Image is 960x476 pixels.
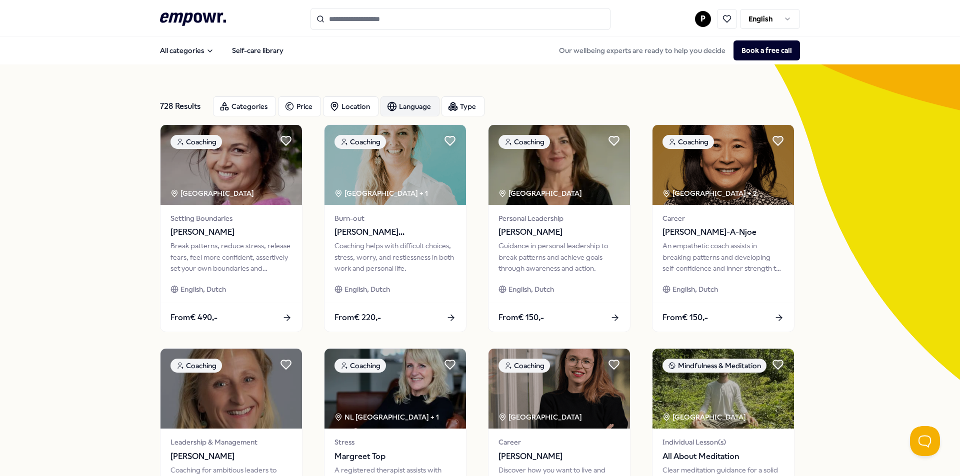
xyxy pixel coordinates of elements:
span: Stress [334,437,456,448]
button: Book a free call [733,40,800,60]
span: Burn-out [334,213,456,224]
div: Coaching [334,359,386,373]
span: [PERSON_NAME] [170,226,292,239]
button: Language [380,96,439,116]
div: [GEOGRAPHIC_DATA] + 2 [662,188,757,199]
div: [GEOGRAPHIC_DATA] [170,188,255,199]
span: English, Dutch [672,284,718,295]
button: All categories [152,40,222,60]
div: Coaching [662,135,714,149]
button: Price [278,96,321,116]
div: An empathetic coach assists in breaking patterns and developing self-confidence and inner strengt... [662,240,784,274]
span: [PERSON_NAME][GEOGRAPHIC_DATA] [334,226,456,239]
img: package image [652,349,794,429]
span: English, Dutch [180,284,226,295]
button: Type [441,96,484,116]
span: From € 490,- [170,311,217,324]
div: [GEOGRAPHIC_DATA] + 1 [334,188,428,199]
span: From € 150,- [662,311,708,324]
span: English, Dutch [508,284,554,295]
iframe: Help Scout Beacon - Open [910,426,940,456]
span: English, Dutch [344,284,390,295]
button: Location [323,96,378,116]
img: package image [160,125,302,205]
div: Mindfulness & Meditation [662,359,766,373]
nav: Main [152,40,291,60]
div: Coaching [498,359,550,373]
span: All About Meditation [662,450,784,463]
a: Self-care library [224,40,291,60]
span: From € 150,- [498,311,544,324]
a: package imageCoaching[GEOGRAPHIC_DATA] + 1Burn-out[PERSON_NAME][GEOGRAPHIC_DATA]Coaching helps wi... [324,124,466,332]
input: Search for products, categories or subcategories [310,8,610,30]
img: package image [488,349,630,429]
div: [GEOGRAPHIC_DATA] [498,412,583,423]
img: package image [488,125,630,205]
div: NL [GEOGRAPHIC_DATA] + 1 [334,412,439,423]
span: [PERSON_NAME] [498,226,620,239]
button: Categories [213,96,276,116]
span: [PERSON_NAME] [498,450,620,463]
div: Coaching [334,135,386,149]
div: Coaching [170,359,222,373]
div: Coaching [170,135,222,149]
span: From € 220,- [334,311,381,324]
img: package image [324,125,466,205]
div: Break patterns, reduce stress, release fears, feel more confident, assertively set your own bound... [170,240,292,274]
span: Personal Leadership [498,213,620,224]
div: Guidance in personal leadership to break patterns and achieve goals through awareness and action. [498,240,620,274]
div: [GEOGRAPHIC_DATA] [498,188,583,199]
span: Leadership & Management [170,437,292,448]
a: package imageCoaching[GEOGRAPHIC_DATA] + 2Career[PERSON_NAME]-A-NjoeAn empathetic coach assists i... [652,124,794,332]
div: [GEOGRAPHIC_DATA] [662,412,747,423]
span: Career [498,437,620,448]
span: Individual Lesson(s) [662,437,784,448]
span: [PERSON_NAME]-A-Njoe [662,226,784,239]
div: Coaching [498,135,550,149]
span: Career [662,213,784,224]
img: package image [324,349,466,429]
img: package image [160,349,302,429]
a: package imageCoaching[GEOGRAPHIC_DATA] Personal Leadership[PERSON_NAME]Guidance in personal leade... [488,124,630,332]
button: P [695,11,711,27]
span: Setting Boundaries [170,213,292,224]
span: Margreet Top [334,450,456,463]
img: package image [652,125,794,205]
a: package imageCoaching[GEOGRAPHIC_DATA] Setting Boundaries[PERSON_NAME]Break patterns, reduce stre... [160,124,302,332]
span: [PERSON_NAME] [170,450,292,463]
div: Our wellbeing experts are ready to help you decide [551,40,800,60]
div: 728 Results [160,96,205,116]
div: Coaching helps with difficult choices, stress, worry, and restlessness in both work and personal ... [334,240,456,274]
